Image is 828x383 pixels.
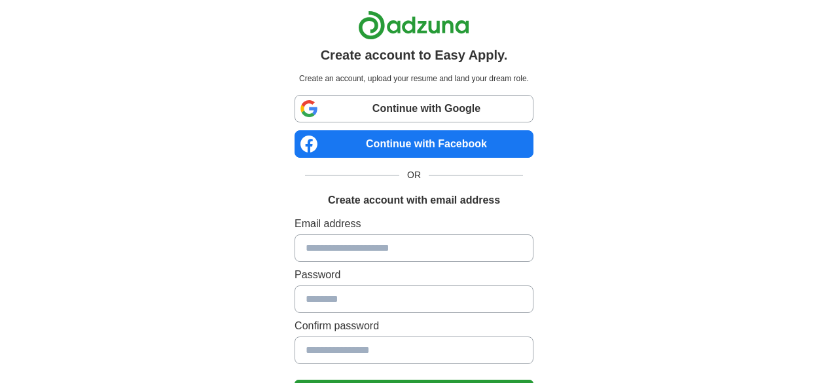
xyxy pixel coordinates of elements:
[295,95,533,122] a: Continue with Google
[295,318,533,334] label: Confirm password
[295,216,533,232] label: Email address
[295,267,533,283] label: Password
[399,168,429,182] span: OR
[328,192,500,208] h1: Create account with email address
[295,130,533,158] a: Continue with Facebook
[321,45,508,65] h1: Create account to Easy Apply.
[297,73,531,84] p: Create an account, upload your resume and land your dream role.
[358,10,469,40] img: Adzuna logo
